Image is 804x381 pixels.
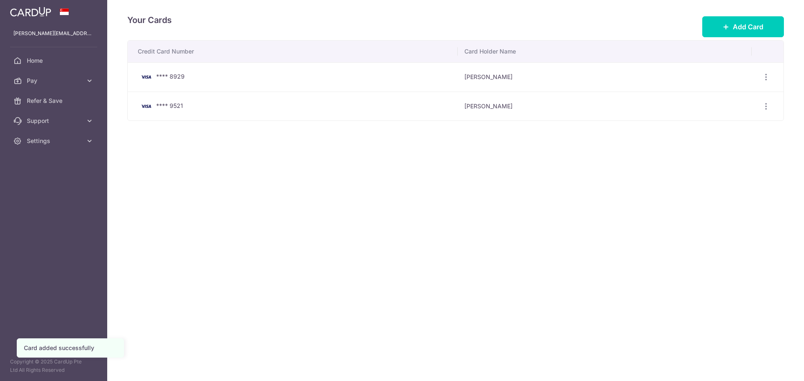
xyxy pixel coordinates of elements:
button: Add Card [702,16,784,37]
img: CardUp [10,7,51,17]
iframe: Opens a widget where you can find more information [750,356,796,377]
p: [PERSON_NAME][EMAIL_ADDRESS][DOMAIN_NAME] [13,29,94,38]
img: Bank Card [138,72,155,82]
span: Home [27,56,82,65]
span: Settings [27,137,82,145]
span: Pay [27,77,82,85]
div: Card added successfully [24,344,117,352]
img: Bank Card [138,101,155,111]
th: Credit Card Number [128,41,458,62]
td: [PERSON_NAME] [458,92,752,121]
td: [PERSON_NAME] [458,62,752,92]
h4: Your Cards [127,13,172,27]
span: Support [27,117,82,125]
span: Add Card [733,22,763,32]
th: Card Holder Name [458,41,752,62]
span: Refer & Save [27,97,82,105]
